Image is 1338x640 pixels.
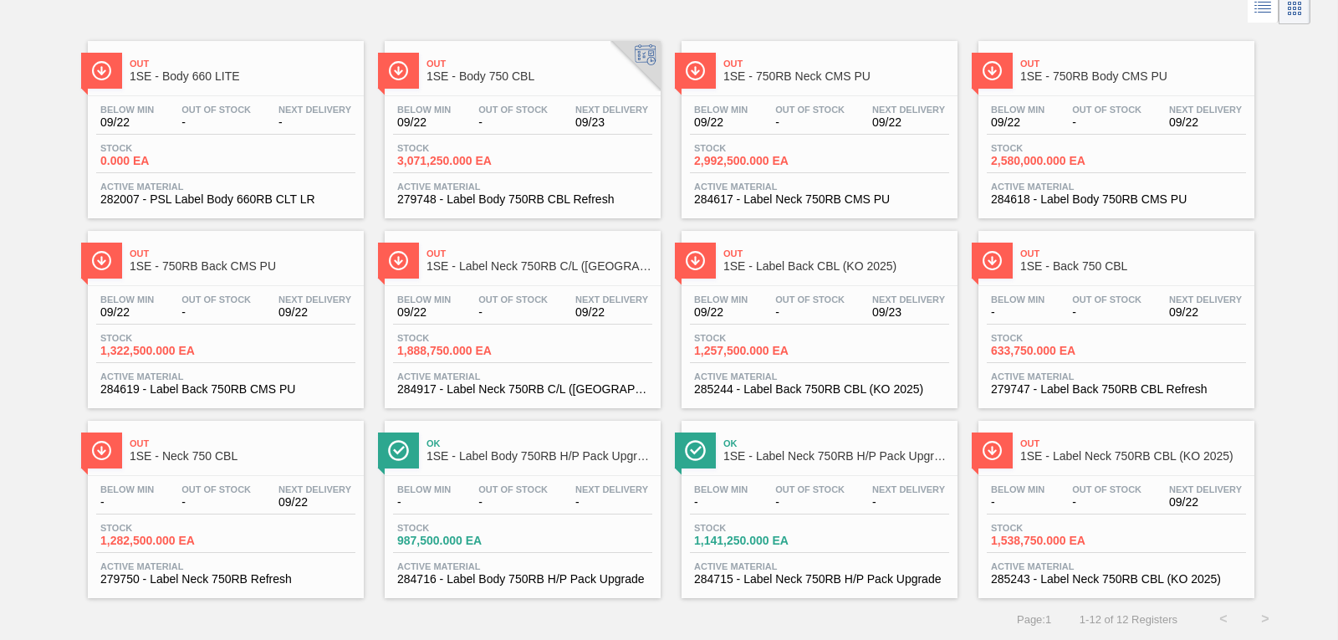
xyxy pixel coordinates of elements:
[397,383,648,396] span: 284917 - Label Neck 750RB C/L (Hogwarts)
[775,306,845,319] span: -
[1076,613,1177,626] span: 1 - 12 of 12 Registers
[478,306,548,319] span: -
[872,116,945,129] span: 09/22
[694,496,748,509] span: -
[278,105,351,115] span: Next Delivery
[372,408,669,598] a: ÍconeOk1SE - Label Body 750RB H/P Pack UpgradeBelow Min-Out Of Stock-Next Delivery-Stock987,500.0...
[694,371,945,381] span: Active Material
[991,484,1044,494] span: Below Min
[991,105,1044,115] span: Below Min
[388,440,409,461] img: Ícone
[91,440,112,461] img: Ícone
[872,294,945,305] span: Next Delivery
[872,105,945,115] span: Next Delivery
[397,484,451,494] span: Below Min
[1169,496,1242,509] span: 09/22
[100,143,217,153] span: Stock
[372,218,669,408] a: ÍconeOut1SE - Label Neck 750RB C/L ([GEOGRAPHIC_DATA])Below Min09/22Out Of Stock-Next Delivery09/...
[75,408,372,598] a: ÍconeOut1SE - Neck 750 CBLBelow Min-Out Of Stock-Next Delivery09/22Stock1,282,500.000 EAActive Ma...
[1169,105,1242,115] span: Next Delivery
[100,116,154,129] span: 09/22
[575,116,648,129] span: 09/23
[181,306,251,319] span: -
[100,523,217,533] span: Stock
[426,59,652,69] span: Out
[397,523,514,533] span: Stock
[478,116,548,129] span: -
[397,155,514,167] span: 3,071,250.000 EA
[991,155,1108,167] span: 2,580,000.000 EA
[694,484,748,494] span: Below Min
[694,105,748,115] span: Below Min
[982,60,1003,81] img: Ícone
[100,371,351,381] span: Active Material
[982,440,1003,461] img: Ícone
[426,248,652,259] span: Out
[278,294,351,305] span: Next Delivery
[723,248,949,259] span: Out
[991,345,1108,357] span: 633,750.000 EA
[685,60,706,81] img: Ícone
[694,345,811,357] span: 1,257,500.000 EA
[100,155,217,167] span: 0.000 EA
[478,294,548,305] span: Out Of Stock
[100,333,217,343] span: Stock
[426,260,652,273] span: 1SE - Label Neck 750RB C/L (Hogwarts)
[872,306,945,319] span: 09/23
[872,496,945,509] span: -
[1020,260,1246,273] span: 1SE - Back 750 CBL
[991,182,1242,192] span: Active Material
[982,250,1003,271] img: Ícone
[100,573,351,586] span: 279750 - Label Neck 750RB Refresh
[278,306,351,319] span: 09/22
[1020,59,1246,69] span: Out
[75,218,372,408] a: ÍconeOut1SE - 750RB Back CMS PUBelow Min09/22Out Of Stock-Next Delivery09/22Stock1,322,500.000 EA...
[397,143,514,153] span: Stock
[397,306,451,319] span: 09/22
[397,496,451,509] span: -
[100,306,154,319] span: 09/22
[991,573,1242,586] span: 285243 - Label Neck 750RB CBL (KO 2025)
[100,535,217,547] span: 1,282,500.000 EA
[397,561,648,571] span: Active Material
[426,450,652,463] span: 1SE - Label Body 750RB H/P Pack Upgrade
[694,294,748,305] span: Below Min
[575,105,648,115] span: Next Delivery
[130,248,355,259] span: Out
[181,116,251,129] span: -
[1072,484,1141,494] span: Out Of Stock
[1169,306,1242,319] span: 09/22
[397,182,648,192] span: Active Material
[694,306,748,319] span: 09/22
[1072,105,1141,115] span: Out Of Stock
[991,371,1242,381] span: Active Material
[130,260,355,273] span: 1SE - 750RB Back CMS PU
[130,59,355,69] span: Out
[91,60,112,81] img: Ícone
[100,496,154,509] span: -
[575,294,648,305] span: Next Delivery
[397,371,648,381] span: Active Material
[991,561,1242,571] span: Active Material
[1072,294,1141,305] span: Out Of Stock
[991,535,1108,547] span: 1,538,750.000 EA
[388,60,409,81] img: Ícone
[575,484,648,494] span: Next Delivery
[181,294,251,305] span: Out Of Stock
[694,523,811,533] span: Stock
[991,116,1044,129] span: 09/22
[130,450,355,463] span: 1SE - Neck 750 CBL
[478,105,548,115] span: Out Of Stock
[991,496,1044,509] span: -
[181,496,251,509] span: -
[388,250,409,271] img: Ícone
[100,182,351,192] span: Active Material
[669,28,966,218] a: ÍconeOut1SE - 750RB Neck CMS PUBelow Min09/22Out Of Stock-Next Delivery09/22Stock2,992,500.000 EA...
[685,440,706,461] img: Ícone
[1017,613,1051,626] span: Page : 1
[775,105,845,115] span: Out Of Stock
[181,484,251,494] span: Out Of Stock
[100,345,217,357] span: 1,322,500.000 EA
[397,193,648,206] span: 279748 - Label Body 750RB CBL Refresh
[694,193,945,206] span: 284617 - Label Neck 750RB CMS PU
